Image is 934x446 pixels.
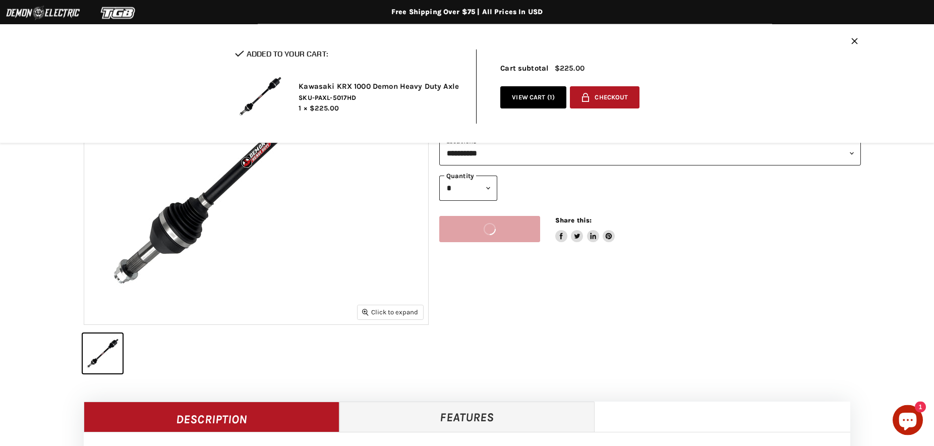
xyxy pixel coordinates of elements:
div: Free Shipping Over $75 | All Prices In USD [64,8,870,17]
select: Quantity [439,176,497,200]
h2: Kawasaki KRX 1000 Demon Heavy Duty Axle [299,82,461,92]
span: Checkout [595,94,628,101]
span: SKU-PAXL-5017HD [299,93,461,102]
a: View cart (1) [500,86,566,109]
h2: Added to your cart: [235,49,461,58]
form: cart checkout [566,86,640,113]
span: 1 × [299,104,307,113]
a: Features [339,402,595,432]
span: Share this: [555,216,592,224]
button: Click to expand [358,305,423,319]
span: Cart subtotal [500,64,549,73]
span: Click to expand [362,308,418,316]
aside: Share this: [555,216,615,243]
span: $225.00 [555,64,585,73]
span: 1 [550,93,552,101]
img: Demon Electric Logo 2 [5,4,81,23]
button: IMAGE thumbnail [83,333,123,373]
img: Kawasaki KRX 1000 Demon Heavy Duty Axle [235,71,285,122]
select: keys [439,141,861,165]
img: TGB Logo 2 [81,4,156,23]
button: Checkout [570,86,639,109]
a: Description [84,402,339,432]
inbox-online-store-chat: Shopify online store chat [890,405,926,438]
span: $225.00 [310,104,339,113]
button: Close [851,38,858,46]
